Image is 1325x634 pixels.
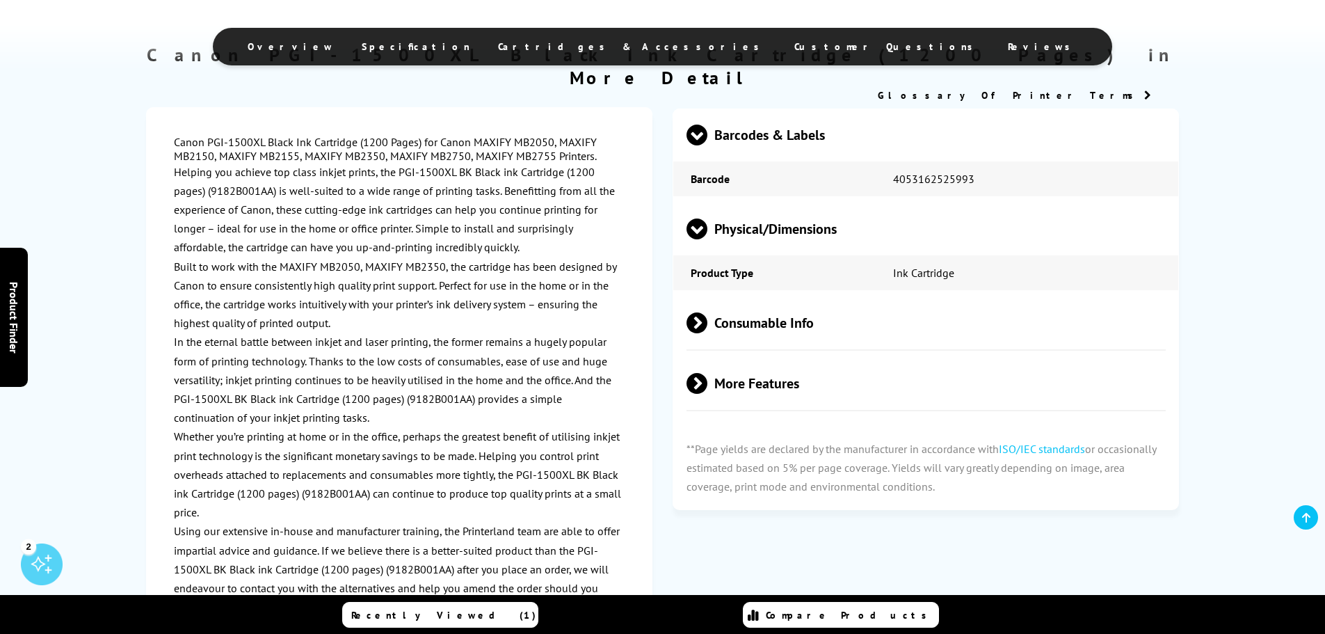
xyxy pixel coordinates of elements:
span: Product Finder [7,281,21,353]
span: Specification [362,40,470,53]
td: 4053162525993 [876,161,1179,196]
a: ISO/IEC standards [999,442,1085,456]
a: Recently Viewed (1) [342,602,538,628]
span: More Features [686,358,1166,410]
td: Barcode [673,161,875,196]
p: **Page yields are declared by the manufacturer in accordance with or occasionally estimated based... [673,426,1179,511]
div: 2 [21,539,36,554]
p: Built to work with the MAXIFY MB2050, MAXIFY MB2350, the cartridge has been designed by Canon to ... [174,257,625,333]
td: Product Type [673,255,875,290]
span: Reviews [1008,40,1077,53]
p: Helping you achieve top class inkjet prints, the PGI-1500XL BK Black ink Cartridge (1200 pages) (... [174,163,625,257]
p: Whether you’re printing at home or in the office, perhaps the greatest benefit of utilising inkje... [174,427,625,522]
p: In the eternal battle between inkjet and laser printing, the former remains a hugely popular form... [174,333,625,427]
a: Glossary Of Printer Terms [878,89,1151,102]
span: Compare Products [766,609,934,621]
span: Consumable Info [686,297,1166,349]
span: Physical/Dimensions [686,203,1166,255]
span: Barcodes & Labels [686,109,1166,161]
span: Overview [248,40,334,53]
div: Canon PGI-1500XL Black Ink Cartridge (1200 Pages) for Canon MAXIFY MB2050, MAXIFY MB2150, MAXIFY ... [174,135,625,617]
a: Compare Products [743,602,939,628]
span: Recently Viewed (1) [351,609,536,621]
span: Customer Questions [794,40,980,53]
span: Cartridges & Accessories [498,40,766,53]
td: Ink Cartridge [876,255,1179,290]
p: Using our extensive in-house and manufacturer training, the Printerland team are able to offer im... [174,522,625,617]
